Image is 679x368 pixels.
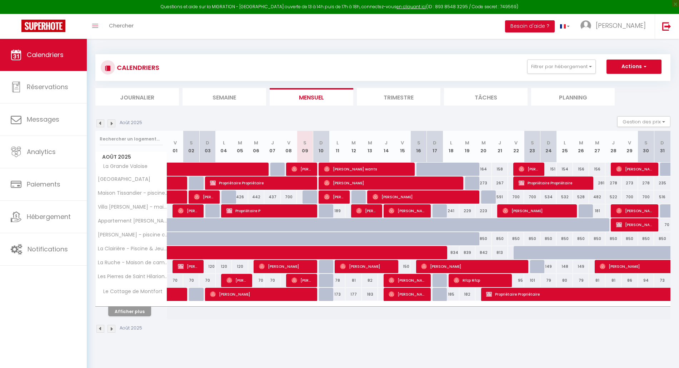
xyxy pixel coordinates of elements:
th: 29 [621,131,638,163]
div: 442 [248,190,264,204]
img: logout [662,22,671,31]
th: 13 [362,131,378,163]
span: [PERSON_NAME] [389,204,426,218]
th: 08 [281,131,297,163]
span: [PERSON_NAME] [291,274,313,287]
img: ... [580,20,591,31]
abbr: J [271,139,274,146]
h3: CALENDRIERS [115,60,159,76]
span: Réservations [27,82,68,91]
div: 534 [540,190,556,204]
th: 25 [556,131,573,163]
span: [PERSON_NAME] [226,274,248,287]
div: 148 [556,260,573,273]
abbr: S [531,139,534,146]
div: 154 [556,163,573,176]
div: 120 [216,260,232,273]
span: [PERSON_NAME] [389,274,426,287]
div: 158 [492,163,508,176]
span: [PERSON_NAME] [178,260,199,273]
div: 267 [492,177,508,190]
a: Chercher [104,14,139,39]
button: Actions [606,60,661,74]
th: 17 [427,131,443,163]
li: Semaine [183,88,266,106]
div: 86 [621,274,638,287]
div: 591 [492,190,508,204]
span: [PERSON_NAME] [421,260,523,273]
th: 02 [183,131,199,163]
th: 20 [475,131,491,163]
li: Journalier [95,88,179,106]
li: Tâches [444,88,528,106]
div: 426 [232,190,248,204]
span: [PERSON_NAME] [616,204,654,218]
p: Août 2025 [120,119,142,126]
abbr: M [481,139,486,146]
li: Trimestre [357,88,440,106]
div: 850 [556,232,573,245]
th: 10 [313,131,329,163]
div: 183 [362,288,378,301]
span: Messages [27,115,59,124]
th: 30 [638,131,654,163]
th: 11 [329,131,345,163]
span: Août 2025 [96,152,167,162]
abbr: J [612,139,615,146]
abbr: L [223,139,225,146]
div: 78 [329,274,345,287]
span: [PERSON_NAME] [194,190,215,204]
abbr: M [579,139,583,146]
button: Afficher plus [108,307,151,316]
abbr: S [417,139,420,146]
abbr: V [514,139,518,146]
div: 95 [508,274,524,287]
div: 241 [443,204,459,218]
th: 14 [378,131,394,163]
div: 81 [345,274,361,287]
div: 94 [638,274,654,287]
iframe: LiveChat chat widget [649,338,679,368]
input: Rechercher un logement... [100,133,163,145]
abbr: V [174,139,177,146]
abbr: M [465,139,469,146]
div: 182 [459,288,475,301]
th: 24 [540,131,556,163]
abbr: M [351,139,356,146]
span: [PERSON_NAME] [356,204,378,218]
div: 164 [475,163,491,176]
abbr: D [433,139,436,146]
span: Maison Tissandier - piscine et salle de jeux [97,190,168,196]
span: [PERSON_NAME] D'Escodeca [PERSON_NAME] [519,162,540,176]
div: 278 [638,177,654,190]
abbr: J [385,139,388,146]
span: Calendriers [27,50,64,59]
th: 21 [492,131,508,163]
div: 70 [183,274,199,287]
div: 70 [248,274,264,287]
div: 223 [475,204,491,218]
div: 482 [589,190,605,204]
div: 185 [443,288,459,301]
div: 229 [459,204,475,218]
div: 850 [508,232,524,245]
span: Notifications [28,245,68,254]
th: 18 [443,131,459,163]
th: 19 [459,131,475,163]
div: 156 [573,163,589,176]
abbr: M [254,139,258,146]
div: 235 [654,177,670,190]
div: 437 [264,190,280,204]
div: 700 [508,190,524,204]
div: 81 [589,274,605,287]
div: 189 [329,204,345,218]
span: [PERSON_NAME] [373,190,474,204]
span: Propriétaire Propriétaire [210,176,312,190]
div: 79 [573,274,589,287]
abbr: V [287,139,290,146]
th: 07 [264,131,280,163]
div: 70 [264,274,280,287]
span: Le Cottage de Montfort [97,288,164,296]
button: Gestion des prix [617,116,670,127]
span: [PERSON_NAME] [PERSON_NAME] [616,218,654,231]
